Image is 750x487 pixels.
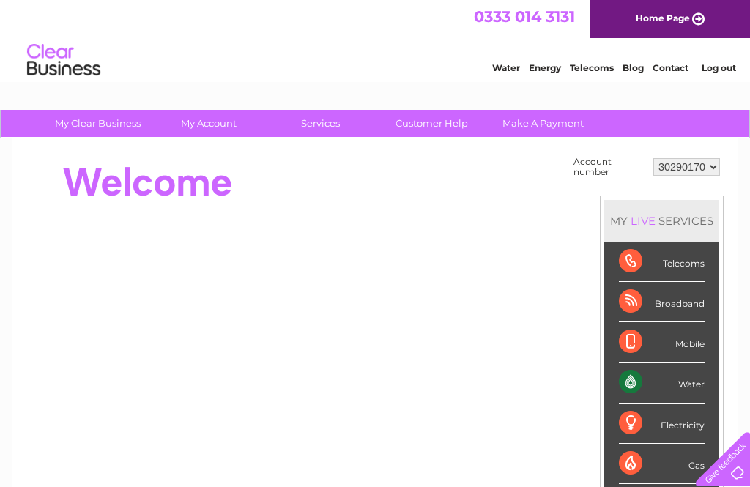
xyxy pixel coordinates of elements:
div: LIVE [628,214,658,228]
a: Services [260,110,381,137]
a: Blog [623,62,644,73]
a: Contact [653,62,688,73]
div: MY SERVICES [604,200,719,242]
img: logo.png [26,38,101,83]
div: Electricity [619,404,705,444]
td: Account number [570,153,650,181]
a: 0333 014 3131 [474,7,575,26]
a: Water [492,62,520,73]
a: Telecoms [570,62,614,73]
div: Water [619,363,705,403]
a: Customer Help [371,110,492,137]
div: Telecoms [619,242,705,282]
a: My Account [149,110,270,137]
div: Broadband [619,282,705,322]
a: Make A Payment [483,110,604,137]
div: Gas [619,444,705,484]
a: Log out [702,62,736,73]
a: Energy [529,62,561,73]
div: Mobile [619,322,705,363]
a: My Clear Business [37,110,158,137]
div: Clear Business is a trading name of Verastar Limited (registered in [GEOGRAPHIC_DATA] No. 3667643... [30,8,722,71]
